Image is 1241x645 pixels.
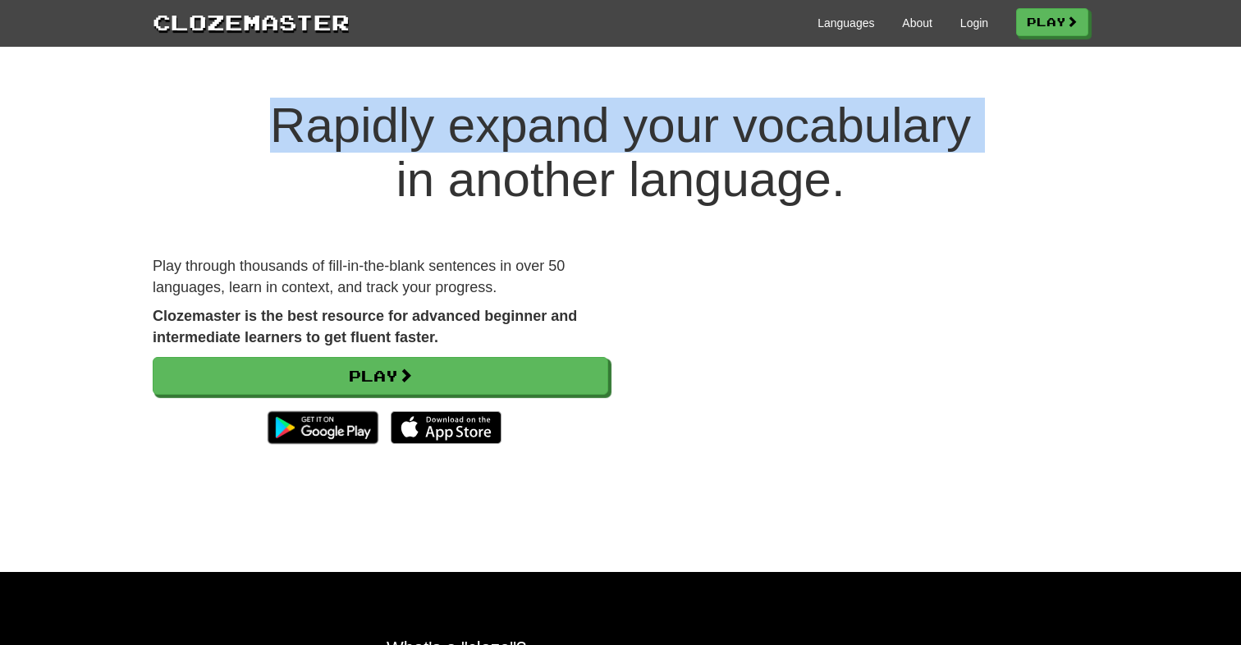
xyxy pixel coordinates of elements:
[153,256,608,298] p: Play through thousands of fill-in-the-blank sentences in over 50 languages, learn in context, and...
[902,15,932,31] a: About
[153,357,608,395] a: Play
[153,308,577,345] strong: Clozemaster is the best resource for advanced beginner and intermediate learners to get fluent fa...
[391,411,501,444] img: Download_on_the_App_Store_Badge_US-UK_135x40-25178aeef6eb6b83b96f5f2d004eda3bffbb37122de64afbaef7...
[1016,8,1088,36] a: Play
[817,15,874,31] a: Languages
[153,7,350,37] a: Clozemaster
[259,403,387,452] img: Get it on Google Play
[960,15,988,31] a: Login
